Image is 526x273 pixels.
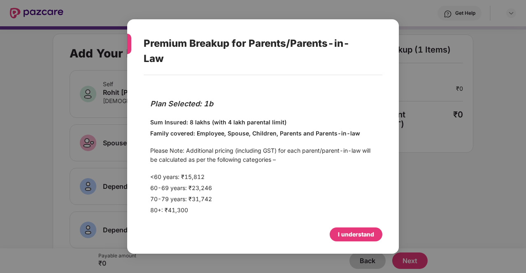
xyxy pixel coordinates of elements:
[150,184,376,193] p: 60-69 years: ₹23,246
[150,146,376,164] p: Please Note: Additional pricing (including GST) for each parent/parent-in-law will be calculated ...
[150,195,376,204] p: 70-79 years: ₹31,742
[150,172,376,181] p: <60 years: ₹15,812
[150,129,376,138] p: Family covered: Employee, Spouse, Children, Parents and Parents-in-law
[338,230,374,239] div: I understand
[150,118,376,127] p: Sum Insured: 8 lakhs (with 4 lakh parental limit)
[144,28,363,75] div: Premium Breakup for Parents/Parents-in-Law
[150,98,376,110] p: Plan Selected: 1b
[150,206,376,215] p: 80+: ₹41,300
